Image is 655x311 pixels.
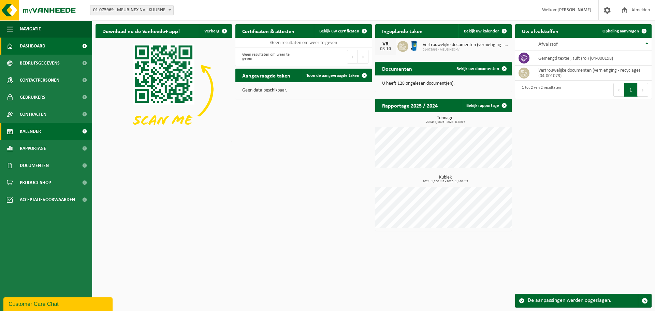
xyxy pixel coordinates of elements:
[557,8,592,13] strong: [PERSON_NAME]
[96,38,232,140] img: Download de VHEPlus App
[204,29,219,33] span: Verberg
[624,83,638,97] button: 1
[242,88,365,93] p: Geen data beschikbaar.
[20,72,59,89] span: Contactpersonen
[456,67,499,71] span: Bekijk uw documenten
[20,89,45,106] span: Gebruikers
[199,24,231,38] button: Verberg
[20,55,60,72] span: Bedrijfsgegevens
[347,50,358,63] button: Previous
[423,42,508,48] span: Vertrouwelijke documenten (vernietiging - recyclage)
[375,99,445,112] h2: Rapportage 2025 / 2024
[528,294,638,307] div: De aanpassingen werden opgeslagen.
[515,24,565,38] h2: Uw afvalstoffen
[235,69,297,82] h2: Aangevraagde taken
[423,48,508,52] span: 01-075969 - MEUBINEX NV
[3,296,114,311] iframe: chat widget
[461,99,511,112] a: Bekijk rapportage
[306,73,359,78] span: Toon de aangevraagde taken
[375,24,430,38] h2: Ingeplande taken
[20,38,45,55] span: Dashboard
[382,81,505,86] p: U heeft 128 ongelezen document(en).
[602,29,639,33] span: Ophaling aanvragen
[379,116,512,124] h3: Tonnage
[379,175,512,183] h3: Kubiek
[20,106,46,123] span: Contracten
[319,29,359,33] span: Bekijk uw certificaten
[533,66,652,81] td: vertrouwelijke documenten (vernietiging - recyclage) (04-001073)
[20,191,75,208] span: Acceptatievoorwaarden
[375,62,419,75] h2: Documenten
[358,50,368,63] button: Next
[408,40,420,52] img: WB-0240-HPE-BE-09
[638,83,648,97] button: Next
[379,41,392,47] div: VR
[20,174,51,191] span: Product Shop
[20,157,49,174] span: Documenten
[96,24,187,38] h2: Download nu de Vanheede+ app!
[235,24,301,38] h2: Certificaten & attesten
[458,24,511,38] a: Bekijk uw kalender
[235,38,372,47] td: Geen resultaten om weer te geven
[451,62,511,75] a: Bekijk uw documenten
[90,5,174,15] span: 01-075969 - MEUBINEX NV - KUURNE
[20,123,41,140] span: Kalender
[379,121,512,124] span: 2024: 6,180 t - 2025: 8,860 t
[20,20,41,38] span: Navigatie
[613,83,624,97] button: Previous
[314,24,371,38] a: Bekijk uw certificaten
[464,29,499,33] span: Bekijk uw kalender
[20,140,46,157] span: Rapportage
[379,180,512,183] span: 2024: 1,200 m3 - 2025: 1,440 m3
[597,24,651,38] a: Ophaling aanvragen
[239,49,300,64] div: Geen resultaten om weer te geven
[90,5,173,15] span: 01-075969 - MEUBINEX NV - KUURNE
[301,69,371,82] a: Toon de aangevraagde taken
[519,82,561,97] div: 1 tot 2 van 2 resultaten
[533,51,652,66] td: gemengd textiel, tuft (rol) (04-000198)
[538,42,558,47] span: Afvalstof
[379,47,392,52] div: 03-10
